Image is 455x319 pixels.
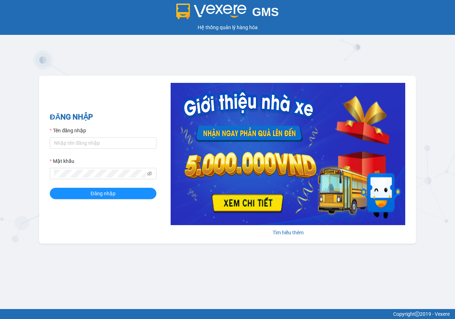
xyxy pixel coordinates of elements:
label: Tên đăng nhập [50,127,86,134]
img: banner-0 [171,83,405,225]
a: GMS [176,11,279,16]
img: logo 2 [176,4,247,19]
label: Mật khẩu [50,157,74,165]
div: Copyright 2019 - Vexere [5,310,450,318]
input: Mật khẩu [54,170,146,177]
span: Đăng nhập [91,190,116,197]
span: copyright [415,312,420,317]
span: eye-invisible [147,171,152,176]
div: Tìm hiểu thêm [171,229,405,236]
div: Hệ thống quản lý hàng hóa [2,23,453,31]
h2: ĐĂNG NHẬP [50,111,156,123]
button: Đăng nhập [50,188,156,199]
span: GMS [252,5,279,18]
input: Tên đăng nhập [50,137,156,149]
